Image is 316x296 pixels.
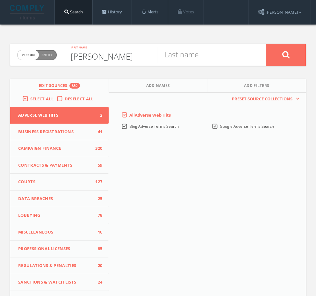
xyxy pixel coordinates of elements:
span: Add Filters [244,83,269,90]
span: Contracts & Payments [18,162,93,169]
button: Lobbying78 [10,207,109,224]
span: All Adverse Web Hits [129,112,171,118]
span: Campaign Finance [18,145,93,152]
button: Professional Licenses85 [10,241,109,257]
span: Select All [30,96,54,102]
button: Add Filters [207,79,306,93]
span: 24 [93,279,102,285]
button: Add Names [109,79,208,93]
button: Data Breaches25 [10,191,109,207]
span: Regulations & Penalties [18,263,93,269]
span: 320 [93,145,102,152]
button: Campaign Finance320 [10,140,109,157]
span: Google Adverse Terms Search [220,124,274,129]
button: Contracts & Payments59 [10,157,109,174]
span: 59 [93,162,102,169]
button: Business Registrations41 [10,124,109,141]
span: Data Breaches [18,196,93,202]
button: Adverse Web Hits2 [10,107,109,124]
button: Sanctions & Watch Lists24 [10,274,109,291]
span: Miscellaneous [18,229,93,235]
span: Edit Sources [39,83,68,90]
button: Miscellaneous16 [10,224,109,241]
span: Entity [41,53,53,57]
span: Deselect All [65,96,94,102]
span: Add Names [146,83,170,90]
div: 850 [69,83,80,89]
button: Regulations & Penalties20 [10,257,109,274]
span: person [18,50,39,60]
span: 16 [93,229,102,235]
span: Courts [18,179,93,185]
span: 20 [93,263,102,269]
span: Business Registrations [18,129,93,135]
span: Preset Source Collections [229,96,296,102]
button: Courts127 [10,174,109,191]
span: Lobbying [18,212,93,219]
span: 25 [93,196,102,202]
span: 2 [93,112,102,119]
span: 85 [93,246,102,252]
button: Edit Sources850 [10,79,109,93]
span: Sanctions & Watch Lists [18,279,93,285]
span: 78 [93,212,102,219]
button: Preset Source Collections [229,96,299,102]
span: 127 [93,179,102,185]
img: illumis [10,5,46,19]
span: Professional Licenses [18,246,93,252]
span: Adverse Web Hits [18,112,93,119]
span: 41 [93,129,102,135]
span: Bing Adverse Terms Search [129,124,179,129]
